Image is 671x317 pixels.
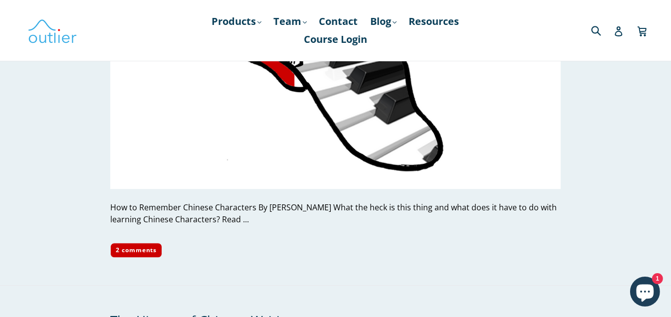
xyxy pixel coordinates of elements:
a: 2 comments [110,243,163,258]
a: Products [207,12,266,30]
a: Blog [366,12,402,30]
a: Team [269,12,312,30]
div: How to Remember Chinese Characters By [PERSON_NAME] What the heck is this thing and what does it ... [110,201,561,225]
a: Course Login [299,30,372,48]
img: Outlier Linguistics [27,16,77,45]
input: Search [589,20,616,40]
a: Resources [404,12,464,30]
a: Contact [314,12,363,30]
inbox-online-store-chat: Shopify online store chat [627,277,663,309]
